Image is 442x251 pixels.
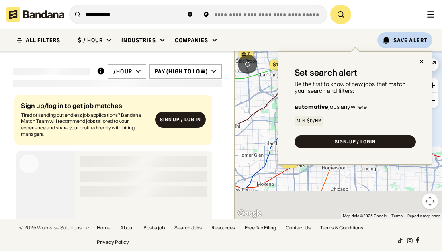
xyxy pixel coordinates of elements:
a: Privacy Policy [97,240,129,245]
div: Industries [121,37,156,44]
span: Map data ©2025 Google [343,214,387,218]
div: Pay (High to Low) [155,68,208,75]
a: Terms & Conditions [320,225,363,230]
div: jobs anywhere [295,104,367,110]
div: Companies [175,37,209,44]
span: 7 [247,51,250,57]
div: Sign up/log in to get job matches [21,102,149,109]
button: Map camera controls [422,193,438,209]
div: Save Alert [393,37,428,44]
div: $ / hour [78,37,103,44]
div: SIGN-UP / LOGIN [335,139,376,144]
div: grid [13,92,222,219]
div: © 2025 Workwise Solutions Inc. [19,225,90,230]
a: Post a job [143,225,165,230]
a: About [120,225,134,230]
div: Set search alert [295,68,357,78]
a: Open this area in Google Maps (opens a new window) [237,208,263,219]
div: Tired of sending out endless job applications? Bandana Match Team will recommend jobs tailored to... [21,112,149,137]
div: Sign up / Log in [160,116,201,123]
a: Search Jobs [174,225,202,230]
img: Google [237,208,263,219]
div: ALL FILTERS [26,37,60,43]
span: $17 [272,61,280,67]
a: Free Tax Filing [245,225,276,230]
img: Bandana logotype [6,7,64,22]
div: Min $0/hr [297,118,321,123]
div: Be the first to know of new jobs that match your search and filters: [295,81,416,94]
span: 3 [291,160,294,167]
a: Home [97,225,110,230]
a: Resources [211,225,235,230]
a: Terms (opens in new tab) [391,214,403,218]
div: /hour [113,68,132,75]
a: Contact Us [286,225,311,230]
b: automotive [295,103,328,110]
a: Report a map error [407,214,440,218]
